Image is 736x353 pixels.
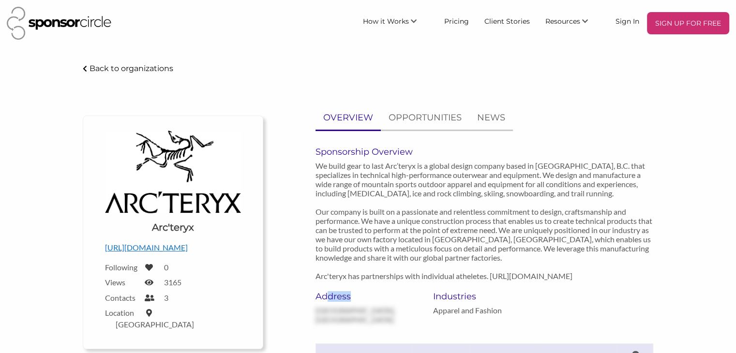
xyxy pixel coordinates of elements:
[315,291,419,302] h6: Address
[7,7,111,40] img: Sponsor Circle Logo
[105,131,241,213] img: Logo
[152,221,194,234] h1: Arc'teryx
[477,111,505,125] p: NEWS
[436,12,477,29] a: Pricing
[323,111,373,125] p: OVERVIEW
[355,12,436,34] li: How it Works
[651,16,725,30] p: SIGN UP FOR FREE
[164,263,168,272] label: 0
[164,293,168,302] label: 3
[105,278,139,287] label: Views
[315,147,654,157] h6: Sponsorship Overview
[105,308,139,317] label: Location
[105,263,139,272] label: Following
[477,12,538,29] a: Client Stories
[433,291,536,302] h6: Industries
[389,111,462,125] p: OPPORTUNITIES
[545,17,580,26] span: Resources
[105,241,241,254] p: [URL][DOMAIN_NAME]
[608,12,647,29] a: Sign In
[433,306,536,315] p: Apparel and Fashion
[363,17,409,26] span: How it Works
[105,293,139,302] label: Contacts
[116,320,194,329] label: [GEOGRAPHIC_DATA]
[538,12,608,34] li: Resources
[315,161,654,280] p: We build gear to last Arc’teryx is a global design company based in [GEOGRAPHIC_DATA], B.C. that ...
[90,64,173,73] p: Back to organizations
[164,278,181,287] label: 3165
